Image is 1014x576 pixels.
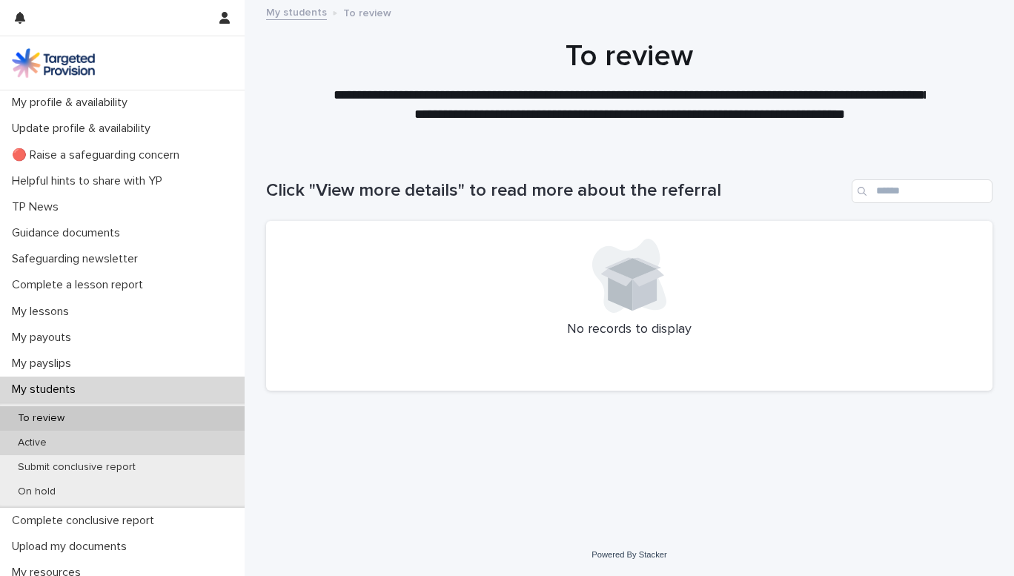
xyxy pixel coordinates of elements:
a: My students [266,3,327,20]
p: My payslips [6,357,83,371]
p: 🔴 Raise a safeguarding concern [6,148,191,162]
p: Guidance documents [6,226,132,240]
p: Upload my documents [6,540,139,554]
p: Safeguarding newsletter [6,252,150,266]
p: Active [6,437,59,449]
p: To review [343,4,391,20]
img: M5nRWzHhSzIhMunXDL62 [12,48,95,78]
h1: Click "View more details" to read more about the referral [266,180,846,202]
p: Update profile & availability [6,122,162,136]
p: No records to display [284,322,975,338]
h1: To review [266,39,993,74]
p: My lessons [6,305,81,319]
p: TP News [6,200,70,214]
p: On hold [6,486,67,498]
input: Search [852,179,993,203]
p: Complete conclusive report [6,514,166,528]
p: To review [6,412,76,425]
p: My payouts [6,331,83,345]
p: My students [6,383,87,397]
a: Powered By Stacker [591,550,666,559]
p: Helpful hints to share with YP [6,174,174,188]
p: Submit conclusive report [6,461,148,474]
p: My profile & availability [6,96,139,110]
p: Complete a lesson report [6,278,155,292]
